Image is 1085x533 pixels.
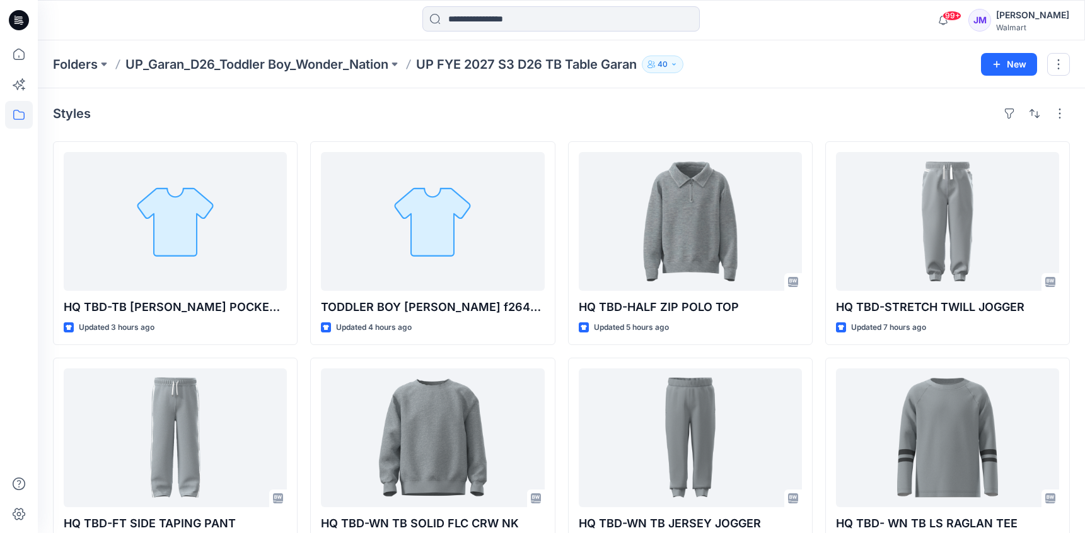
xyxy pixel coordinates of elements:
[658,57,668,71] p: 40
[851,321,926,334] p: Updated 7 hours ago
[321,368,544,507] a: HQ TBD-WN TB SOLID FLC CRW NK
[579,515,802,532] p: HQ TBD-WN TB JERSEY JOGGER
[836,368,1059,507] a: HQ TBD- WN TB LS RAGLAN TEE
[79,321,154,334] p: Updated 3 hours ago
[968,9,991,32] div: JM
[594,321,669,334] p: Updated 5 hours ago
[321,298,544,316] p: TODDLER BOY [PERSON_NAME] f2648596-tb2046- (1) (1) (1)
[64,152,287,291] a: HQ TBD-TB LS HENLEY POCKET TEE
[943,11,961,21] span: 99+
[321,152,544,291] a: TODDLER BOY LS HENLEY f2648596-tb2046- (1) (1) (1)
[416,56,637,73] p: UP FYE 2027 S3 D26 TB Table Garan
[836,515,1059,532] p: HQ TBD- WN TB LS RAGLAN TEE
[996,23,1069,32] div: Walmart
[996,8,1069,23] div: [PERSON_NAME]
[336,321,412,334] p: Updated 4 hours ago
[64,298,287,316] p: HQ TBD-TB [PERSON_NAME] POCKET TEE
[64,368,287,507] a: HQ TBD-FT SIDE TAPING PANT
[64,515,287,532] p: HQ TBD-FT SIDE TAPING PANT
[981,53,1037,76] button: New
[836,298,1059,316] p: HQ TBD-STRETCH TWILL JOGGER
[579,298,802,316] p: HQ TBD-HALF ZIP POLO TOP
[53,56,98,73] a: Folders
[53,106,91,121] h4: Styles
[642,56,683,73] button: 40
[579,368,802,507] a: HQ TBD-WN TB JERSEY JOGGER
[321,515,544,532] p: HQ TBD-WN TB SOLID FLC CRW NK
[125,56,388,73] a: UP_Garan_D26_Toddler Boy_Wonder_Nation
[579,152,802,291] a: HQ TBD-HALF ZIP POLO TOP
[836,152,1059,291] a: HQ TBD-STRETCH TWILL JOGGER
